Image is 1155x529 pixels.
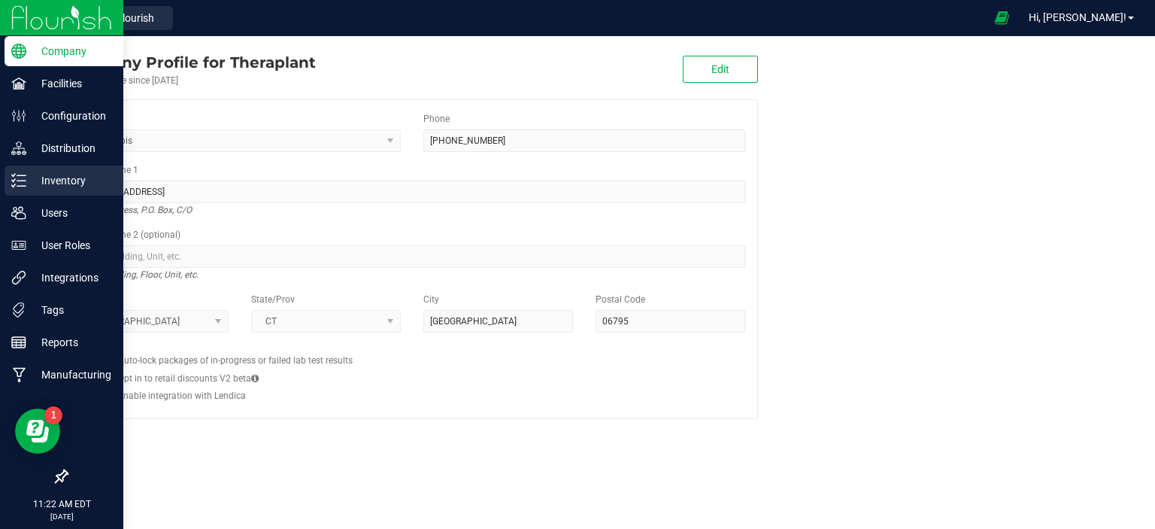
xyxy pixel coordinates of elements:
[26,204,117,222] p: Users
[423,129,745,152] input: (123) 456-7890
[26,172,117,190] p: Inventory
[11,173,26,188] inline-svg: Inventory
[423,293,439,306] label: City
[26,74,117,93] p: Facilities
[15,409,60,454] iframe: Resource center
[26,301,117,319] p: Tags
[26,366,117,384] p: Manufacturing
[11,303,26,318] inline-svg: Tags
[26,333,117,351] p: Reports
[711,63,729,75] span: Edit
[66,51,316,74] div: Theraplant
[11,270,26,285] inline-svg: Integrations
[26,139,117,157] p: Distribution
[79,201,192,219] i: Street address, P.O. Box, C/O
[118,354,353,367] label: Auto-lock packages of in-progress or failed lab test results
[596,310,745,333] input: Postal Code
[11,108,26,123] inline-svg: Configuration
[79,181,745,203] input: Address
[66,74,316,87] div: Account active since [DATE]
[118,389,246,403] label: Enable integration with Lendica
[423,310,573,333] input: City
[985,3,1019,32] span: Open Ecommerce Menu
[7,497,117,511] p: 11:22 AM EDT
[26,42,117,60] p: Company
[11,76,26,91] inline-svg: Facilities
[11,238,26,253] inline-svg: User Roles
[26,236,117,254] p: User Roles
[11,141,26,156] inline-svg: Distribution
[11,335,26,350] inline-svg: Reports
[26,107,117,125] p: Configuration
[7,511,117,522] p: [DATE]
[79,344,745,354] h2: Configs
[11,205,26,220] inline-svg: Users
[79,228,180,242] label: Address Line 2 (optional)
[683,56,758,83] button: Edit
[44,406,62,424] iframe: Resource center unread badge
[79,245,745,268] input: Suite, Building, Unit, etc.
[26,269,117,287] p: Integrations
[79,266,199,284] i: Suite, Building, Floor, Unit, etc.
[118,372,259,385] label: Opt in to retail discounts V2 beta
[11,44,26,59] inline-svg: Company
[423,112,450,126] label: Phone
[11,367,26,382] inline-svg: Manufacturing
[251,293,295,306] label: State/Prov
[1029,11,1126,23] span: Hi, [PERSON_NAME]!
[596,293,645,306] label: Postal Code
